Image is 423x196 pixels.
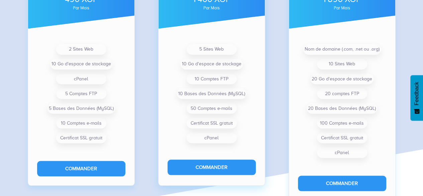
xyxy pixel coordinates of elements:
[414,82,420,105] span: Feedback
[37,161,125,176] button: Commander
[317,147,367,158] li: cPanel
[56,44,106,55] li: 2 Sites Web
[187,132,237,143] li: cPanel
[310,73,374,84] li: 20 Go d'espace de stockage
[303,44,381,55] li: Nom de domaine (.com, .net ou .org)
[317,88,367,99] li: 20 comptes FTP
[390,162,415,188] iframe: Drift Widget Chat Controller
[47,103,115,114] li: 5 Bases des Données (MySQL)
[307,103,377,114] li: 20 Bases des Données (MySQL)
[317,132,367,143] li: Certificat SSL gratuit
[298,6,386,10] div: par mois
[168,159,256,175] button: Commander
[187,73,237,84] li: 10 Comptes FTP
[177,88,246,99] li: 10 Bases des Données (MySQL)
[56,88,106,99] li: 5 Comptes FTP
[187,103,237,114] li: 50 Comptes e-mails
[187,44,237,55] li: 5 Sites Web
[410,75,423,121] button: Feedback - Afficher l’enquête
[50,59,112,69] li: 10 Go d'espace de stockage
[56,132,106,143] li: Certificat SSL gratuit
[168,6,256,10] div: par mois
[56,73,106,84] li: cPanel
[187,118,237,128] li: Certificat SSL gratuit
[317,118,367,128] li: 100 Comptes e-mails
[56,118,106,128] li: 10 Comptes e-mails
[317,59,367,69] li: 10 Sites Web
[181,59,243,69] li: 10 Go d'espace de stockage
[298,176,386,191] button: Commander
[37,6,125,10] div: par mois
